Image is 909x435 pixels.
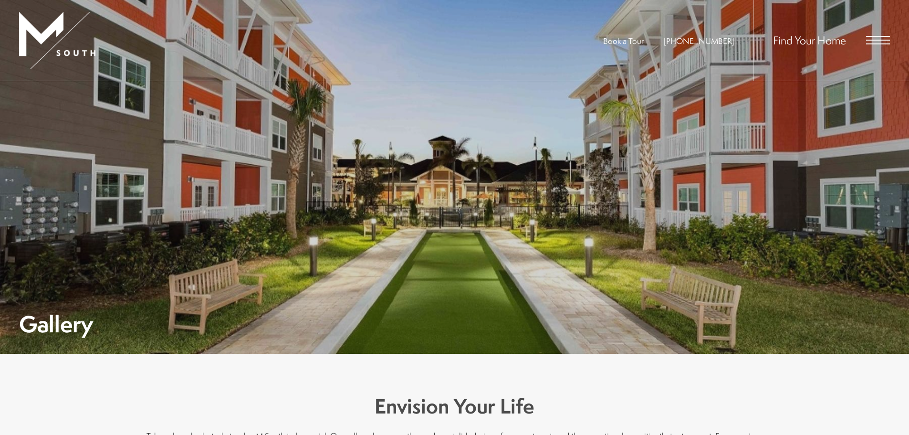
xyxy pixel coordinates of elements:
[19,12,95,69] img: MSouth
[773,32,846,48] a: Find Your Home
[664,35,734,46] span: [PHONE_NUMBER]
[145,392,765,421] h3: Envision Your Life
[664,35,734,46] a: Call Us at 813-570-8014
[19,313,93,335] h1: Gallery
[603,35,644,46] a: Book a Tour
[866,36,890,44] button: Open Menu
